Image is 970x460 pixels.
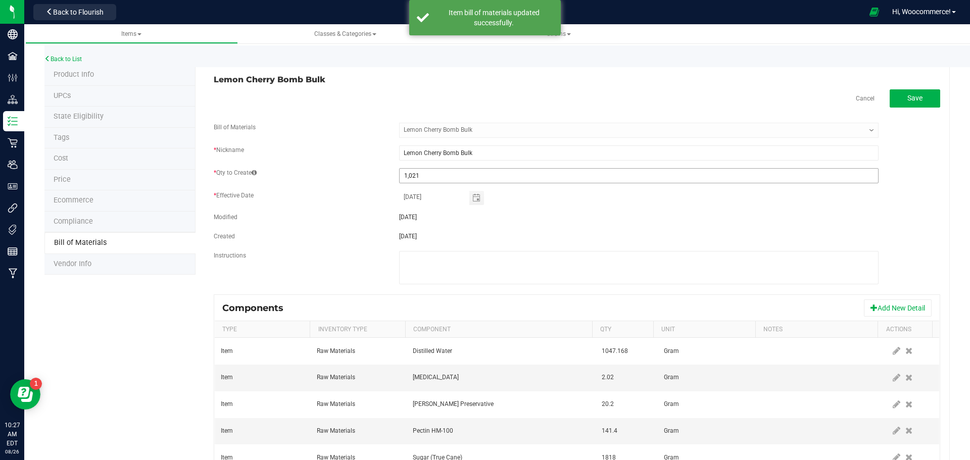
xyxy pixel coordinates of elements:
span: Ecommerce [54,196,93,205]
input: Nickname [399,145,879,161]
inline-svg: User Roles [8,181,18,191]
th: Component [405,321,592,338]
span: Item [221,400,233,407]
span: 1047.168 [602,347,628,354]
label: Qty to Create [214,168,257,177]
span: Gram [664,427,679,434]
inline-svg: Tags [8,225,18,235]
button: Add New Detail [864,299,932,317]
span: Raw Materials [317,427,355,434]
span: Back to Flourish [53,8,104,16]
span: 20.2 [602,400,614,407]
span: [MEDICAL_DATA] [413,374,459,381]
span: Open Ecommerce Menu [863,2,886,22]
span: Item [221,374,233,381]
button: Back to Flourish [33,4,116,20]
th: Notes [755,321,878,338]
inline-svg: Facilities [8,51,18,61]
span: Tag [54,112,104,121]
div: Item bill of materials updated successfully. [434,8,553,28]
p: 08/26 [5,448,20,455]
th: Actions [878,321,932,338]
span: Raw Materials [317,347,355,354]
inline-svg: Manufacturing [8,268,18,278]
inline-svg: Reports [8,246,18,257]
label: Nickname [214,145,244,155]
a: Back to List [44,56,82,63]
p: 10:27 AM EDT [5,421,20,448]
label: Instructions [214,251,246,260]
span: [PERSON_NAME] Preservative [413,400,494,407]
span: Item [221,347,233,354]
th: Unit [653,321,755,338]
span: Toggle calendar [469,191,484,205]
th: Qty [592,321,653,338]
span: Gram [664,400,679,407]
span: [DATE] [399,214,417,221]
span: Item [221,427,233,434]
span: Price [54,175,71,184]
iframe: Resource center [10,379,40,410]
span: Raw Materials [317,400,355,407]
a: Cancel [856,94,875,103]
span: Items [121,30,141,37]
button: Save [890,89,940,108]
span: Distilled Water [413,347,452,354]
iframe: Resource center unread badge [30,378,42,390]
input: null [399,191,469,203]
span: Cost [54,154,68,163]
span: The quantity of the item or item variation expected to be created from the component quantities e... [252,169,257,176]
inline-svg: Company [8,29,18,39]
span: Product Info [54,70,94,79]
th: Inventory Type [310,321,405,338]
span: Raw Materials [317,374,355,381]
inline-svg: Users [8,160,18,170]
th: Type [215,321,310,338]
h3: Lemon Cherry Bomb Bulk [214,75,569,84]
inline-svg: Configuration [8,73,18,83]
label: Bill of Materials [214,123,256,132]
span: Compliance [54,217,93,226]
label: Effective Date [214,191,254,200]
span: Vendor Info [54,260,91,268]
inline-svg: Distribution [8,94,18,105]
span: Bill of Materials [54,238,107,247]
span: 2.02 [602,374,614,381]
span: Hi, Woocommerce! [892,8,951,16]
inline-svg: Inventory [8,116,18,126]
span: 141.4 [602,427,617,434]
span: [DATE] [399,233,417,240]
span: Gram [664,347,679,354]
span: Tag [54,133,69,142]
span: Gram [664,374,679,381]
label: Modified [214,213,237,222]
span: Tag [54,91,71,100]
span: Save [907,94,923,102]
span: Pectin HM-100 [413,427,453,434]
inline-svg: Integrations [8,203,18,213]
label: Created [214,232,235,241]
inline-svg: Retail [8,138,18,148]
div: Components [222,302,291,314]
span: Classes & Categories [314,30,376,37]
